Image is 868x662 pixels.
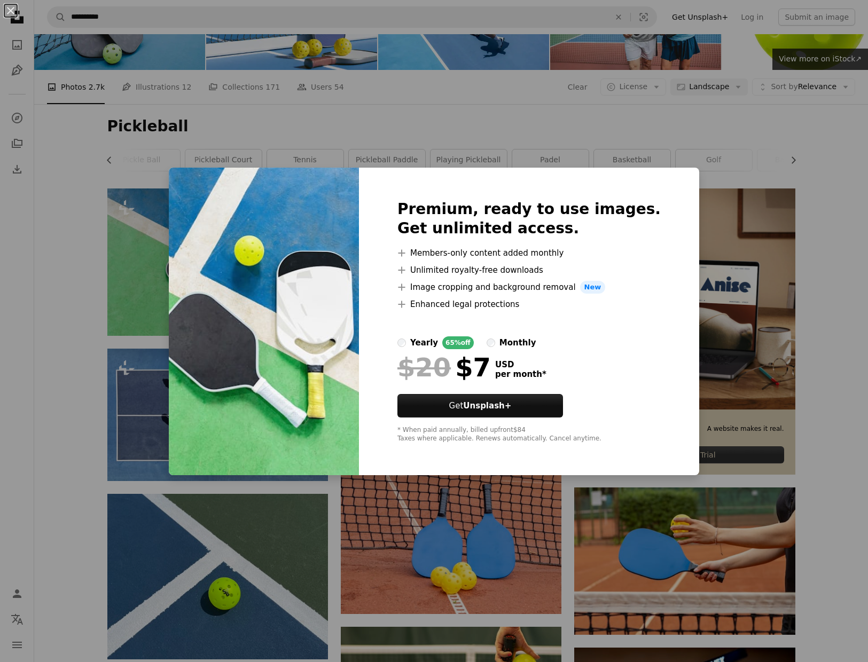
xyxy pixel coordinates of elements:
[397,338,406,347] input: yearly65%off
[397,353,491,381] div: $7
[397,264,661,277] li: Unlimited royalty-free downloads
[495,369,546,379] span: per month *
[397,298,661,311] li: Enhanced legal protections
[397,353,451,381] span: $20
[580,281,606,294] span: New
[169,168,359,475] img: premium_photo-1709048991290-1d36455a2895
[397,247,661,259] li: Members-only content added monthly
[397,281,661,294] li: Image cropping and background removal
[499,336,536,349] div: monthly
[487,338,495,347] input: monthly
[442,336,474,349] div: 65% off
[495,360,546,369] span: USD
[463,401,511,411] strong: Unsplash+
[397,200,661,238] h2: Premium, ready to use images. Get unlimited access.
[410,336,438,349] div: yearly
[397,426,661,443] div: * When paid annually, billed upfront $84 Taxes where applicable. Renews automatically. Cancel any...
[397,394,563,417] button: GetUnsplash+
